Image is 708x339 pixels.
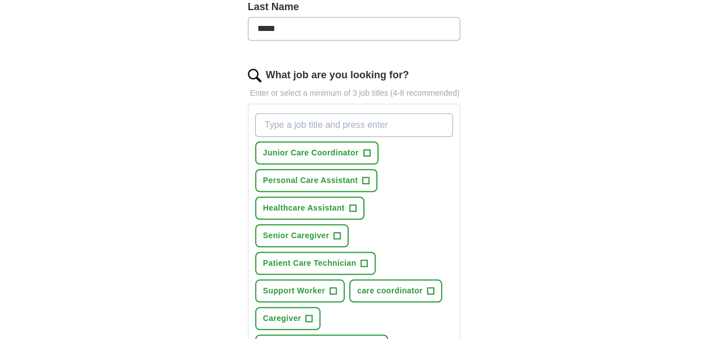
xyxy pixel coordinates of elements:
button: care coordinator [349,279,442,302]
p: Enter or select a minimum of 3 job titles (4-8 recommended) [248,87,461,99]
button: Junior Care Coordinator [255,141,379,164]
button: Support Worker [255,279,345,302]
span: Personal Care Assistant [263,175,358,186]
button: Healthcare Assistant [255,197,364,220]
button: Personal Care Assistant [255,169,378,192]
button: Patient Care Technician [255,252,376,275]
span: Patient Care Technician [263,257,357,269]
span: Support Worker [263,285,325,297]
img: search.png [248,69,261,82]
button: Senior Caregiver [255,224,349,247]
span: Healthcare Assistant [263,202,345,214]
span: Senior Caregiver [263,230,329,242]
button: Caregiver [255,307,321,330]
span: Caregiver [263,313,301,324]
span: Junior Care Coordinator [263,147,359,159]
input: Type a job title and press enter [255,113,453,137]
span: care coordinator [357,285,422,297]
label: What job are you looking for? [266,68,409,83]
